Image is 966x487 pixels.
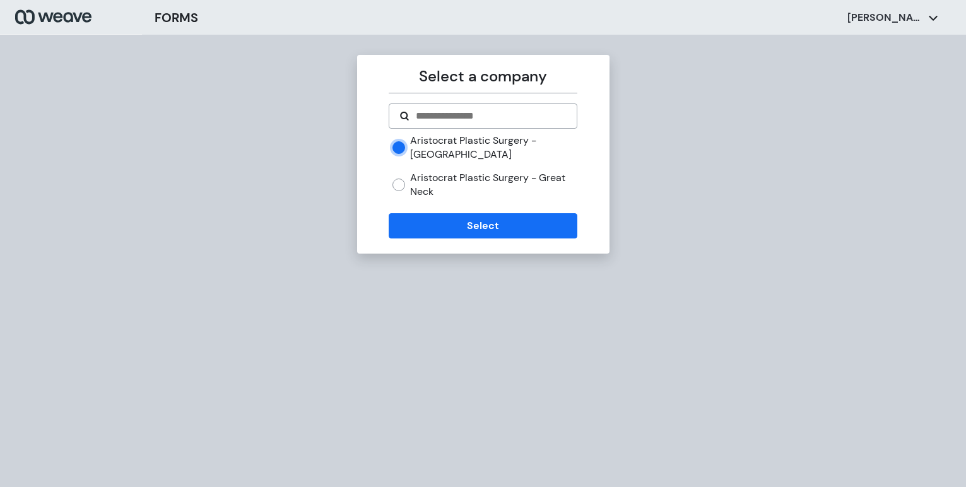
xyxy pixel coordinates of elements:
[410,134,577,161] label: Aristocrat Plastic Surgery - [GEOGRAPHIC_DATA]
[410,171,577,198] label: Aristocrat Plastic Surgery - Great Neck
[415,109,567,124] input: Search
[155,8,198,27] h3: FORMS
[389,213,577,238] button: Select
[389,65,577,88] p: Select a company
[847,11,923,25] p: [PERSON_NAME]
